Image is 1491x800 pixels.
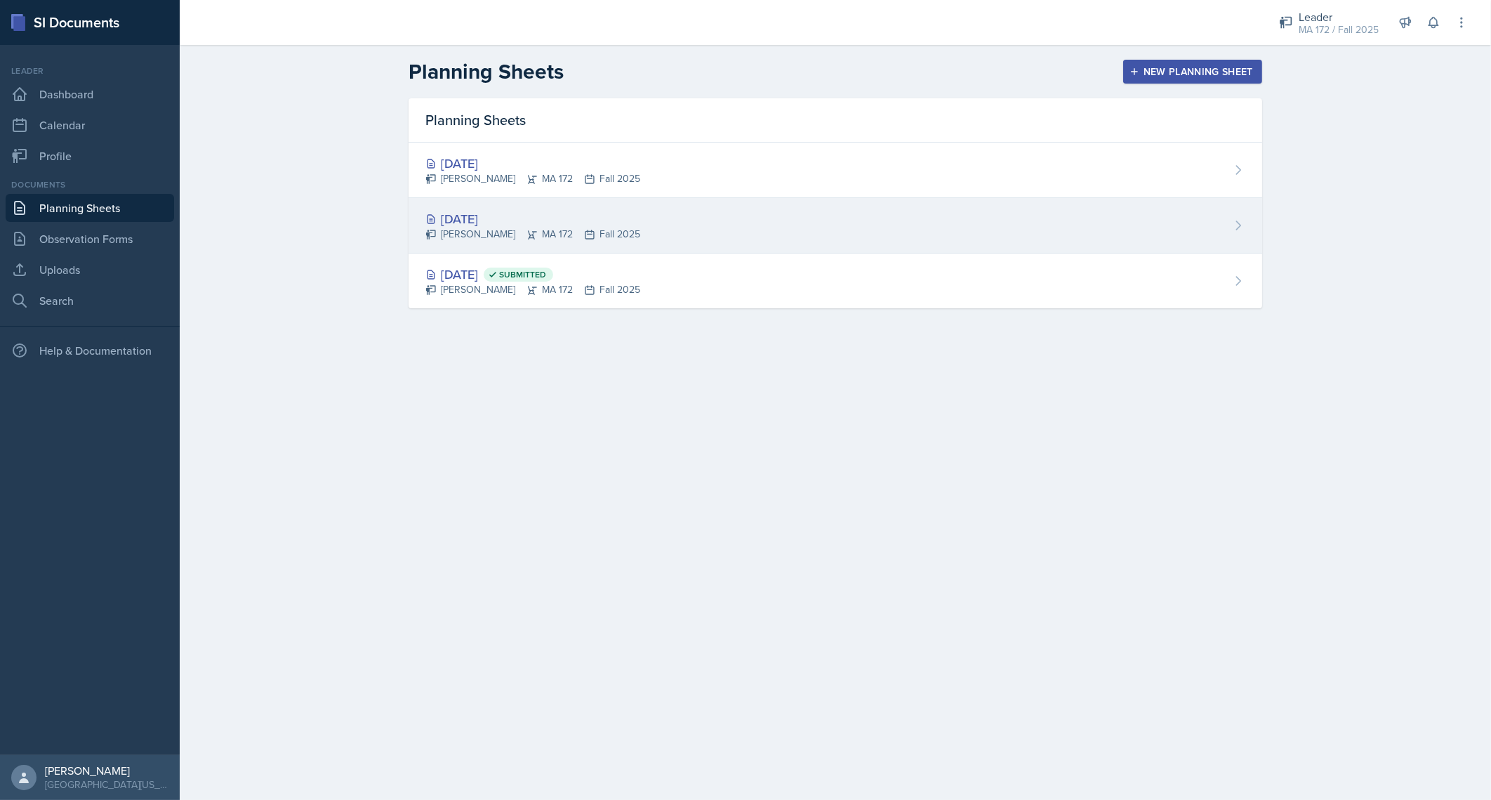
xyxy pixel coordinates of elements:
[1299,8,1379,25] div: Leader
[409,254,1262,308] a: [DATE] Submitted [PERSON_NAME]MA 172Fall 2025
[6,111,174,139] a: Calendar
[409,98,1262,143] div: Planning Sheets
[425,227,640,242] div: [PERSON_NAME] MA 172 Fall 2025
[6,142,174,170] a: Profile
[45,778,168,792] div: [GEOGRAPHIC_DATA][US_STATE] in [GEOGRAPHIC_DATA]
[425,154,640,173] div: [DATE]
[6,225,174,253] a: Observation Forms
[6,194,174,222] a: Planning Sheets
[6,80,174,108] a: Dashboard
[6,336,174,365] div: Help & Documentation
[6,256,174,284] a: Uploads
[425,282,640,297] div: [PERSON_NAME] MA 172 Fall 2025
[1132,66,1253,77] div: New Planning Sheet
[409,198,1262,254] a: [DATE] [PERSON_NAME]MA 172Fall 2025
[45,763,168,778] div: [PERSON_NAME]
[409,143,1262,198] a: [DATE] [PERSON_NAME]MA 172Fall 2025
[425,265,640,284] div: [DATE]
[6,287,174,315] a: Search
[1123,60,1262,84] button: New Planning Sheet
[425,171,640,186] div: [PERSON_NAME] MA 172 Fall 2025
[409,59,564,84] h2: Planning Sheets
[425,209,640,228] div: [DATE]
[499,269,546,280] span: Submitted
[1299,22,1379,37] div: MA 172 / Fall 2025
[6,178,174,191] div: Documents
[6,65,174,77] div: Leader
